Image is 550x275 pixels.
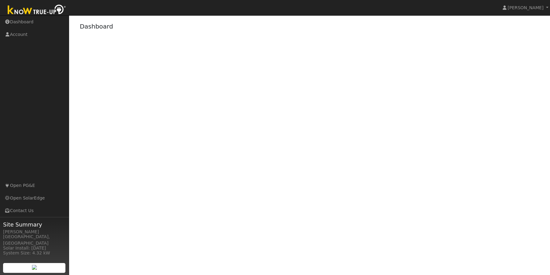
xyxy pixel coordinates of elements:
a: Dashboard [80,23,113,30]
div: System Size: 4.32 kW [3,250,66,256]
img: retrieve [32,265,37,270]
img: Know True-Up [5,3,69,17]
div: [GEOGRAPHIC_DATA], [GEOGRAPHIC_DATA] [3,234,66,246]
div: [PERSON_NAME] [3,229,66,235]
span: [PERSON_NAME] [508,5,544,10]
div: Solar Install: [DATE] [3,245,66,251]
span: Site Summary [3,220,66,229]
